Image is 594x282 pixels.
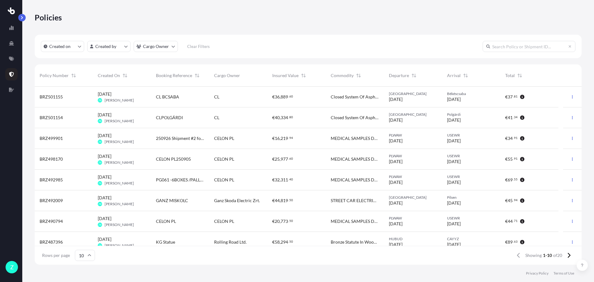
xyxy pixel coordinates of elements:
span: PLWAW [389,174,437,179]
span: CELON PL250905 [156,156,191,162]
span: [PERSON_NAME] [105,160,134,165]
span: [DATE] [447,179,461,185]
span: Commodity [331,72,354,79]
span: 80 [289,116,293,118]
span: Arrival [447,72,461,79]
span: HUBUD [389,236,437,241]
span: 40 [289,178,293,180]
span: Closed System Of Asphalt Analysator [331,94,379,100]
span: 58 [275,240,280,244]
span: . [513,178,514,180]
span: € [272,178,275,182]
span: 55 [514,178,518,180]
span: € [272,95,275,99]
span: [DATE] [98,215,111,222]
span: BRZ499901 [40,135,63,141]
span: [PERSON_NAME] [105,98,134,103]
span: Ganz Skoda Electric Zrt. [214,197,260,204]
span: [DATE] [447,221,461,227]
span: 91 [514,158,518,160]
span: 37 [508,95,513,99]
span: € [505,136,508,141]
span: [DATE] [98,153,111,159]
span: [DATE] [447,138,461,144]
span: Departure [389,72,409,79]
span: . [513,95,514,98]
span: BRZ492985 [40,177,63,183]
button: createdOn Filter options [41,41,84,52]
span: Insured Value [272,72,299,79]
span: [DATE] [447,158,461,165]
span: 311 [281,178,288,182]
span: USEWR [447,154,495,158]
span: € [272,115,275,120]
button: Sort [410,72,418,79]
span: Booking Reference [156,72,192,79]
span: Showing [525,252,542,258]
span: KG Statue [156,239,175,245]
span: STREET CAR ELECTRIC ASYNCRON ENGINE [331,197,379,204]
span: Closed System Of Asphalt Analysator Equipment [331,115,379,121]
span: , [280,136,281,141]
span: BRZ490794 [40,218,63,224]
span: . [513,220,514,222]
span: ZB [98,222,101,228]
span: € [272,157,275,161]
span: [PERSON_NAME] [105,202,134,206]
span: € [272,219,275,223]
span: 81 [514,95,518,98]
span: ZB [98,201,101,207]
span: [GEOGRAPHIC_DATA] [389,195,437,200]
span: CLPOLGÁRDI [156,115,183,121]
span: CL [214,94,219,100]
span: CELON PL [214,218,234,224]
span: 94 [514,199,518,201]
span: BRZ501154 [40,115,63,121]
p: Policies [35,12,62,22]
span: . [513,116,514,118]
span: [DATE] [389,241,402,248]
span: € [505,198,508,203]
button: Sort [516,72,523,79]
span: Z [10,264,14,270]
span: Cargo Owner [214,72,240,79]
span: 50 [289,199,293,201]
span: [DATE] [389,138,402,144]
span: 32 [275,178,280,182]
button: Sort [121,72,129,79]
span: 63 [514,241,518,243]
span: CL BCSABA [156,94,179,100]
button: Sort [70,72,77,79]
span: 50 [289,220,293,222]
span: [DATE] [447,241,461,248]
span: Rolling Road Ltd. [214,239,247,245]
p: Cargo Owner [143,43,169,50]
span: GANZ MISKOLC [156,197,188,204]
span: [PERSON_NAME] [105,222,134,227]
span: , [280,95,281,99]
span: . [513,199,514,201]
span: 50 [289,241,293,243]
span: 16 [275,136,280,141]
span: 36 [275,95,280,99]
span: 44 [508,219,513,223]
span: BRZ487396 [40,239,63,245]
span: 41 [508,115,513,120]
span: [DATE] [447,200,461,206]
span: [DATE] [98,132,111,139]
span: CELON PL [214,135,234,141]
span: CELON PL [214,156,234,162]
span: [DATE] [389,117,402,123]
span: € [505,95,508,99]
span: 1-10 [543,252,552,258]
span: [DATE] [98,195,111,201]
input: Search Policy or Shipment ID... [483,41,575,52]
span: € [272,240,275,244]
button: Sort [193,72,201,79]
span: [PERSON_NAME] [105,119,134,124]
span: € [505,219,508,223]
span: Békéscsaba [447,91,495,96]
span: [DATE] [389,179,402,185]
